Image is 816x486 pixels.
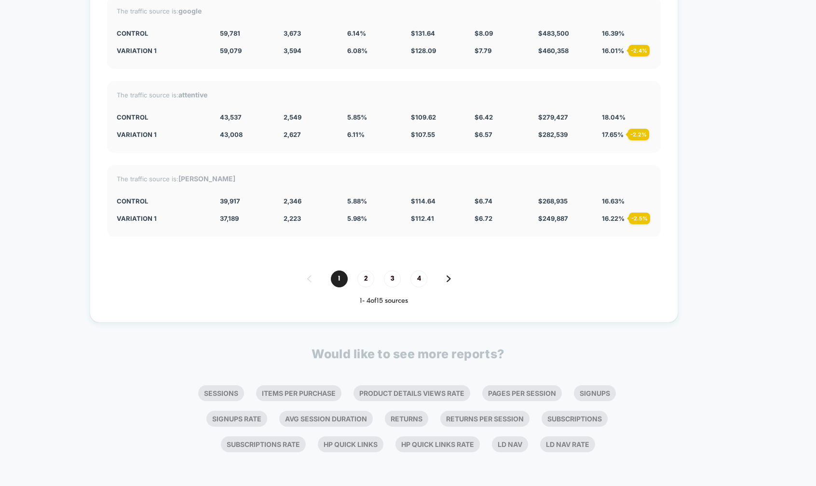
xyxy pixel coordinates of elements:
[318,436,383,452] li: Hp Quick Links
[411,47,436,54] span: $ 128.09
[538,113,568,121] span: $ 279,427
[284,131,301,138] span: 2,627
[312,347,504,361] p: Would like to see more reports?
[347,131,365,138] span: 6.11 %
[117,29,205,37] div: CONTROL
[602,131,624,138] span: 17.65 %
[117,7,651,15] div: The traffic source is:
[117,175,651,183] div: The traffic source is:
[411,215,434,222] span: $ 112.41
[475,113,493,121] span: $ 6.42
[284,113,301,121] span: 2,549
[475,131,492,138] span: $ 6.57
[574,385,616,401] li: Signups
[538,197,568,205] span: $ 268,935
[410,270,427,287] span: 4
[331,270,348,287] span: 1
[284,215,301,222] span: 2,223
[475,197,492,205] span: $ 6.74
[492,436,528,452] li: Ld Nav
[117,113,205,121] div: CONTROL
[475,47,491,54] span: $ 7.79
[220,113,242,121] span: 43,537
[411,197,435,205] span: $ 114.64
[475,29,493,37] span: $ 8.09
[284,47,301,54] span: 3,594
[220,47,242,54] span: 59,079
[475,215,492,222] span: $ 6.72
[178,91,207,99] strong: attentive
[256,385,341,401] li: Items Per Purchase
[178,7,202,15] strong: google
[395,436,480,452] li: Hp Quick Links Rate
[411,29,435,37] span: $ 131.64
[538,47,569,54] span: $ 460,358
[220,131,243,138] span: 43,008
[107,297,661,305] div: 1 - 4 of 15 sources
[284,29,301,37] span: 3,673
[542,411,608,427] li: Subscriptions
[284,197,301,205] span: 2,346
[347,29,366,37] span: 6.14 %
[602,113,626,121] span: 18.04 %
[602,47,624,54] span: 16.01 %
[629,213,650,224] div: - 2.5 %
[602,215,625,222] span: 16.22 %
[357,270,374,287] span: 2
[279,411,373,427] li: Avg Session Duration
[220,215,239,222] span: 37,189
[117,131,205,138] div: Variation 1
[411,113,436,121] span: $ 109.62
[354,385,470,401] li: Product Details Views Rate
[538,131,568,138] span: $ 282,539
[220,197,240,205] span: 39,917
[117,91,651,99] div: The traffic source is:
[628,45,650,56] div: - 2.4 %
[347,197,367,205] span: 5.88 %
[538,29,569,37] span: $ 483,500
[540,436,595,452] li: Ld Nav Rate
[602,29,625,37] span: 16.39 %
[221,436,306,452] li: Subscriptions Rate
[411,131,435,138] span: $ 107.55
[538,215,568,222] span: $ 249,887
[447,275,451,282] img: pagination forward
[220,29,240,37] span: 59,781
[117,47,205,54] div: Variation 1
[206,411,267,427] li: Signups Rate
[602,197,625,205] span: 16.63 %
[482,385,562,401] li: Pages Per Session
[347,47,367,54] span: 6.08 %
[347,113,367,121] span: 5.85 %
[384,270,401,287] span: 3
[117,215,205,222] div: Variation 1
[628,129,649,140] div: - 2.2 %
[178,175,235,183] strong: [PERSON_NAME]
[117,197,205,205] div: CONTROL
[347,215,367,222] span: 5.98 %
[198,385,244,401] li: Sessions
[440,411,530,427] li: Returns Per Session
[385,411,428,427] li: Returns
